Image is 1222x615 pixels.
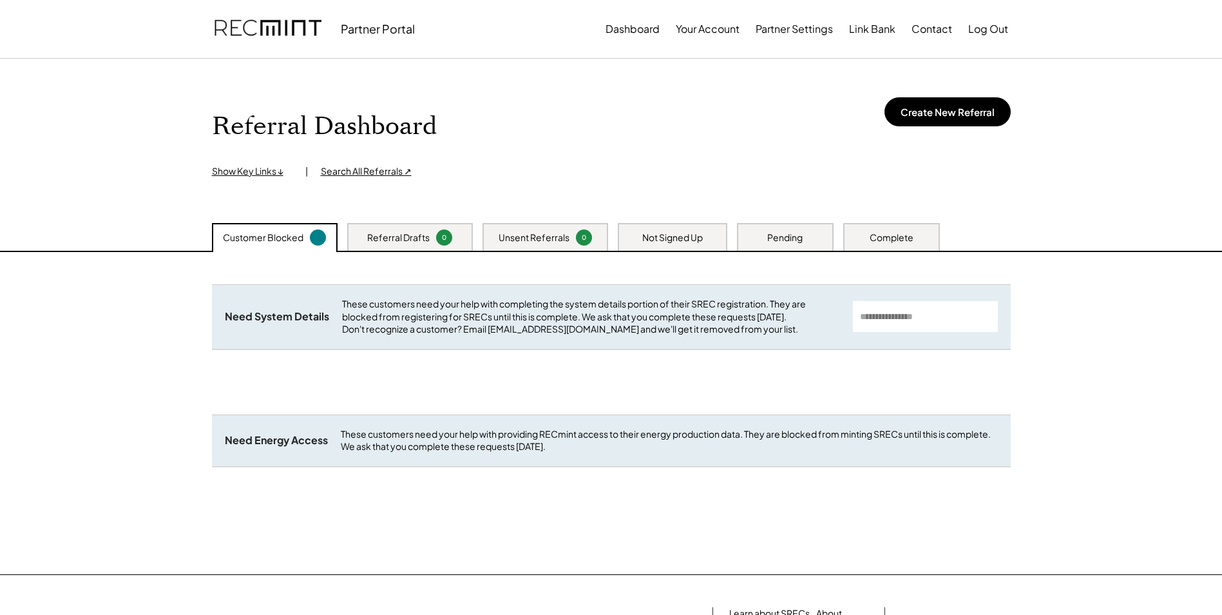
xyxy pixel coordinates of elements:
img: recmint-logotype%403x.png [215,7,321,51]
button: Dashboard [606,16,660,42]
div: These customers need your help with providing RECmint access to their energy production data. The... [341,428,998,453]
button: Partner Settings [756,16,833,42]
div: Unsent Referrals [499,231,569,244]
div: Show Key Links ↓ [212,165,292,178]
div: 0 [438,233,450,242]
div: Need Energy Access [225,434,328,447]
div: Need System Details [225,310,329,324]
div: Partner Portal [341,21,415,36]
div: | [305,165,308,178]
button: Link Bank [849,16,895,42]
div: These customers need your help with completing the system details portion of their SREC registrat... [342,298,840,336]
img: yH5BAEAAAAALAAAAAABAAEAAAIBRAA7 [482,91,553,162]
h1: Referral Dashboard [212,112,437,142]
button: Contact [912,16,952,42]
button: Create New Referral [884,97,1011,126]
div: Referral Drafts [367,231,430,244]
div: Customer Blocked [223,231,303,244]
button: Log Out [968,16,1008,42]
div: Complete [870,231,913,244]
div: Pending [767,231,803,244]
div: Search All Referrals ↗ [321,165,412,178]
button: Your Account [676,16,740,42]
div: 0 [578,233,590,242]
div: Not Signed Up [642,231,703,244]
